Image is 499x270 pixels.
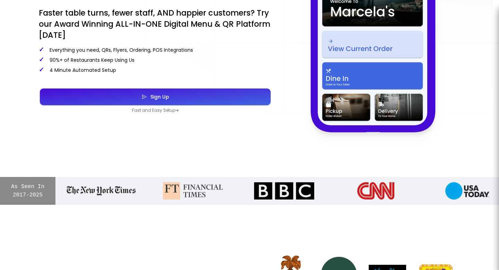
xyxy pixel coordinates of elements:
button: Sign Up [40,88,271,105]
p: Everything you need, QRs, Flyers, Ordering, POS Integrations [39,46,272,53]
span: ✓ [39,55,44,64]
p: 4 Minute Automated Setup [39,66,272,74]
span: ✓ [39,45,44,54]
p: Fast and Easy Setup ➜ [39,108,272,113]
div: Sign Up [147,94,169,99]
p: Faster table turns, fewer staff, AND happier customers? Try our Award Winning ALL-IN-ONE Digital ... [39,7,272,41]
span: ✓ [39,65,44,74]
p: 90%+ of Restaurants Keep Using Us [39,56,272,64]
